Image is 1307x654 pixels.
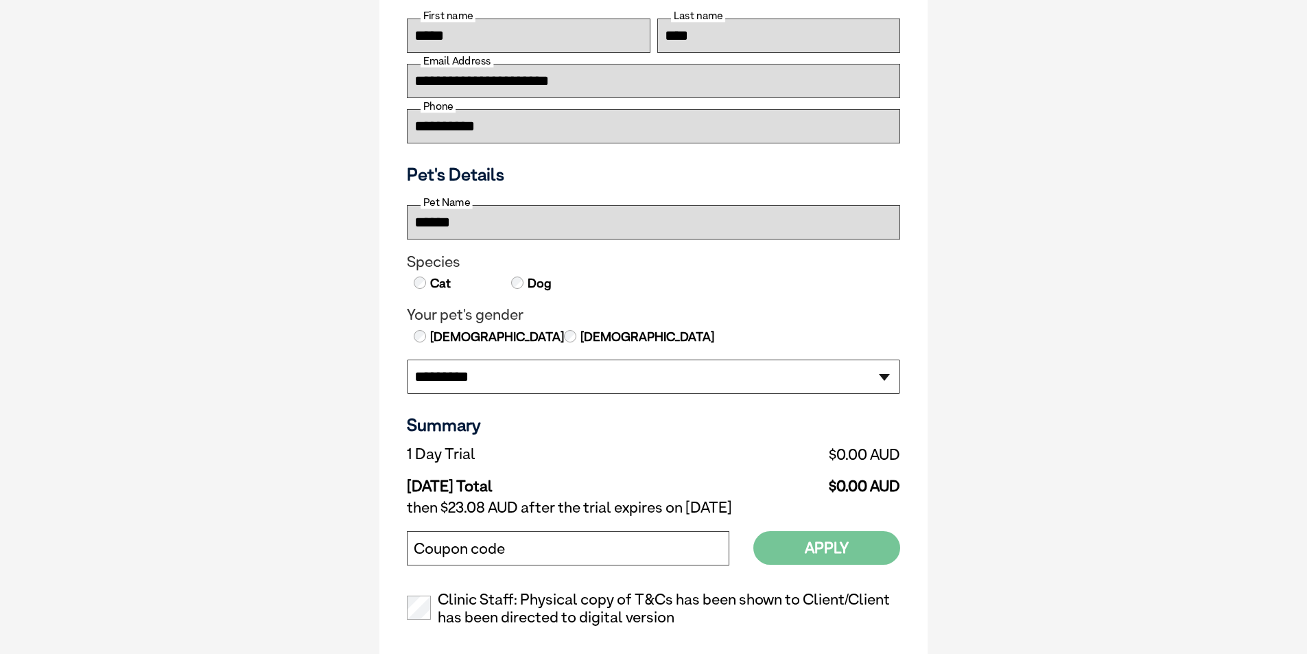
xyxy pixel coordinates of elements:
[407,495,900,520] td: then $23.08 AUD after the trial expires on [DATE]
[407,414,900,435] h3: Summary
[671,10,725,22] label: Last name
[421,100,456,113] label: Phone
[407,306,900,324] legend: Your pet's gender
[407,467,675,495] td: [DATE] Total
[407,253,900,271] legend: Species
[407,596,431,620] input: Clinic Staff: Physical copy of T&Cs has been shown to Client/Client has been directed to digital ...
[407,591,900,627] label: Clinic Staff: Physical copy of T&Cs has been shown to Client/Client has been directed to digital ...
[414,540,505,558] label: Coupon code
[753,531,900,565] button: Apply
[675,442,900,467] td: $0.00 AUD
[401,164,906,185] h3: Pet's Details
[421,10,475,22] label: First name
[675,467,900,495] td: $0.00 AUD
[421,55,493,67] label: Email Address
[407,442,675,467] td: 1 Day Trial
